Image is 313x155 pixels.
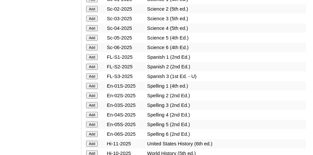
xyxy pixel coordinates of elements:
td: En-05S-2025 [106,120,146,129]
input: Add [86,83,98,89]
td: Spanish 2 (2nd Ed.) [146,62,306,71]
td: Spelling 4 (2nd Ed.) [146,110,306,119]
td: Science 2 (5th ed.) [146,4,306,14]
input: Add [86,54,98,60]
input: Add [86,35,98,41]
td: Spanish 1 (2nd Ed.) [146,52,306,62]
td: FL-S2-2025 [106,62,146,71]
td: En-06S-2025 [106,129,146,139]
input: Add [86,64,98,70]
input: Add [86,141,98,147]
input: Add [86,73,98,79]
input: Add [86,16,98,22]
input: Add [86,102,98,108]
td: FL-S3-2025 [106,72,146,81]
td: Spelling 3 (2nd Ed.) [146,101,306,110]
td: Sc-05-2025 [106,33,146,42]
td: En-01S-2025 [106,81,146,91]
td: Spelling 6 (2nd Ed.) [146,129,306,139]
td: En-03S-2025 [106,101,146,110]
input: Add [86,121,98,127]
td: Spelling 2 (2nd Ed.) [146,91,306,100]
input: Add [86,25,98,31]
td: Sc-04-2025 [106,24,146,33]
td: Spanish 3 (1st Ed. - U) [146,72,306,81]
input: Add [86,131,98,137]
input: Add [86,112,98,118]
td: En-04S-2025 [106,110,146,119]
td: Spelling 5 (2nd Ed.) [146,120,306,129]
td: Science 5 (4th Ed.) [146,33,306,42]
td: Science 6 (4th Ed.) [146,43,306,52]
td: Science 4 (5th ed.) [146,24,306,33]
input: Add [86,6,98,12]
input: Add [86,93,98,99]
td: United States History (6th ed.) [146,139,306,148]
td: Sc-03-2025 [106,14,146,23]
td: Sc-02-2025 [106,4,146,14]
td: FL-S1-2025 [106,52,146,62]
td: Hi-11-2025 [106,139,146,148]
input: Add [86,44,98,50]
td: En-02S-2025 [106,91,146,100]
td: Science 3 (5th ed.) [146,14,306,23]
td: Sc-06-2025 [106,43,146,52]
td: Spelling 1 (4th ed.) [146,81,306,91]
